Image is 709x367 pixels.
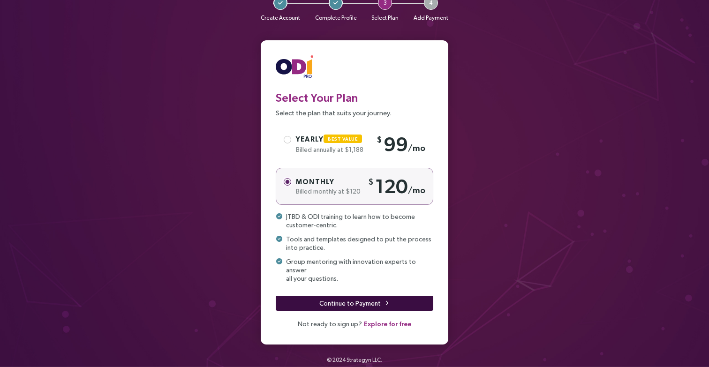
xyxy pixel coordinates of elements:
a: Strategyn LLC [347,357,381,363]
p: Select Plan [371,13,399,23]
span: Not ready to sign up? [298,320,412,328]
p: Complete Profile [315,13,357,23]
span: Monthly [296,178,334,186]
button: Continue to Payment [276,296,433,311]
span: Tools and templates designed to put the process into practice. [286,235,431,252]
h3: Select Your Plan [276,91,433,105]
p: Add Payment [414,13,448,23]
sub: /mo [408,185,425,195]
span: Group mentoring with innovation experts to answer all your questions. [286,257,433,283]
div: 99 [377,132,425,157]
span: JTBD & ODI training to learn how to become customer-centric. [286,212,415,229]
span: Continue to Payment [319,298,381,308]
span: Billed monthly at $120 [296,187,361,195]
button: Explore for free [363,318,412,330]
p: Create Account [261,13,300,23]
span: Yearly [296,135,366,143]
span: Best Value [328,136,358,142]
div: 120 [368,174,425,199]
span: Explore for free [364,319,411,329]
img: ODIpro [276,55,313,80]
sub: /mo [408,143,425,153]
sup: $ [377,135,384,144]
sup: $ [368,177,375,187]
span: Billed annually at $1,188 [296,146,363,153]
p: Select the plan that suits your journey. [276,107,433,118]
